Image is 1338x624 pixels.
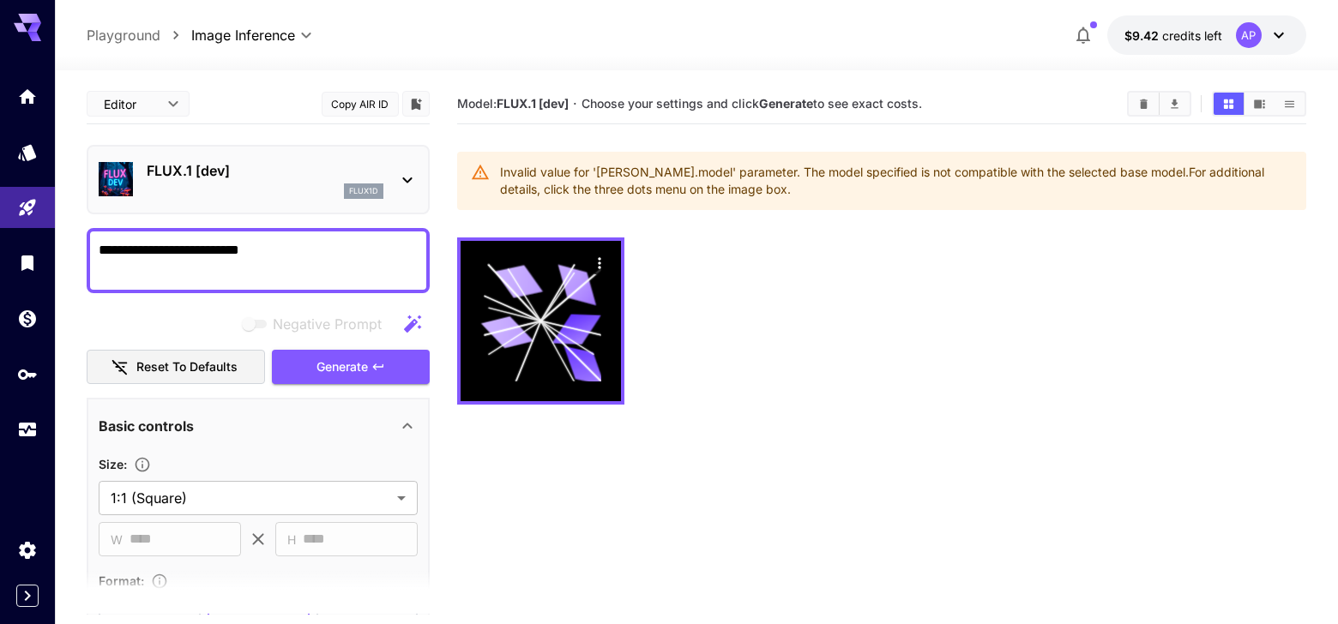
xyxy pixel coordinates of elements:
p: Basic controls [99,416,194,436]
span: 1:1 (Square) [111,488,390,508]
p: flux1d [349,185,378,197]
button: Clear All [1129,93,1159,115]
span: Model: [457,96,569,111]
div: FLUX.1 [dev]flux1d [99,153,418,206]
div: Models [17,141,38,163]
button: Adjust the dimensions of the generated image by specifying its width and height in pixels, or sel... [127,456,158,473]
span: H [287,530,296,549]
div: Home [17,86,38,107]
button: Show media in video view [1245,93,1275,115]
nav: breadcrumb [87,25,191,45]
span: Negative prompts are not compatible with the selected model. [238,313,395,334]
span: $9.42 [1124,28,1162,43]
div: Library [17,252,38,273]
button: Add to library [408,93,424,114]
button: Generate [272,350,430,385]
div: Usage [17,419,38,441]
b: FLUX.1 [dev] [497,96,569,111]
div: AP [1236,22,1262,48]
div: Clear AllDownload All [1127,91,1191,117]
span: credits left [1162,28,1222,43]
div: Settings [17,539,38,561]
b: Generate [759,96,813,111]
div: Actions [588,249,613,275]
div: $9.41649 [1124,27,1222,45]
button: Download All [1160,93,1190,115]
p: FLUX.1 [dev] [147,160,383,181]
div: Playground [17,197,38,219]
button: Show media in grid view [1214,93,1244,115]
p: · [573,93,577,114]
div: Invalid value for '[PERSON_NAME].model' parameter. The model specified is not compatible with the... [500,157,1292,205]
span: Image Inference [191,25,295,45]
span: Negative Prompt [273,314,382,334]
div: Basic controls [99,405,418,447]
div: API Keys [17,363,38,385]
a: Playground [87,25,160,45]
span: W [111,530,123,549]
div: Wallet [17,308,38,329]
span: Editor [104,95,157,113]
button: Reset to defaults [87,350,265,385]
button: $9.41649AP [1107,15,1306,55]
button: Copy AIR ID [322,92,399,117]
div: Show media in grid viewShow media in video viewShow media in list view [1212,91,1306,117]
span: Size : [99,457,127,471]
span: Choose your settings and click to see exact costs. [582,96,922,111]
button: Show media in list view [1275,93,1305,115]
span: Generate [316,357,368,378]
button: Expand sidebar [16,585,39,607]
